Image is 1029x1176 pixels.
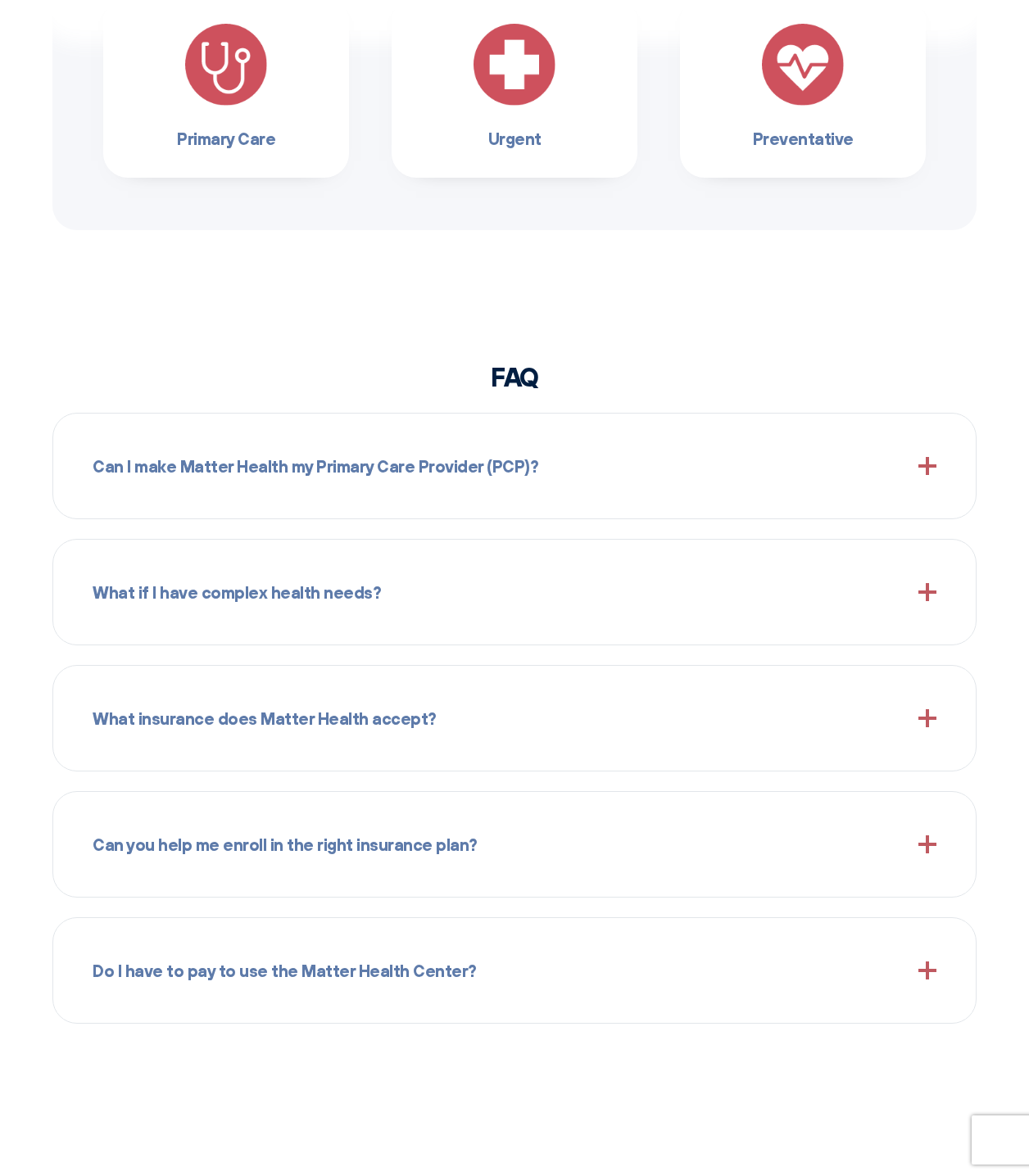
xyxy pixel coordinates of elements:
[93,705,437,731] span: What insurance does Matter Health accept?
[93,579,381,605] span: What if I have complex health needs?
[93,453,538,479] span: Can I make Matter Health my Primary Care Provider (PCP)?
[706,125,900,152] h3: Preventative
[93,957,477,984] span: Do I have to pay to use the Matter Health Center?
[129,125,323,152] h3: Primary Care
[52,361,977,392] h2: FAQ
[93,831,478,857] span: Can you help me enroll in the right insurance plan?
[418,125,611,152] h3: Urgent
